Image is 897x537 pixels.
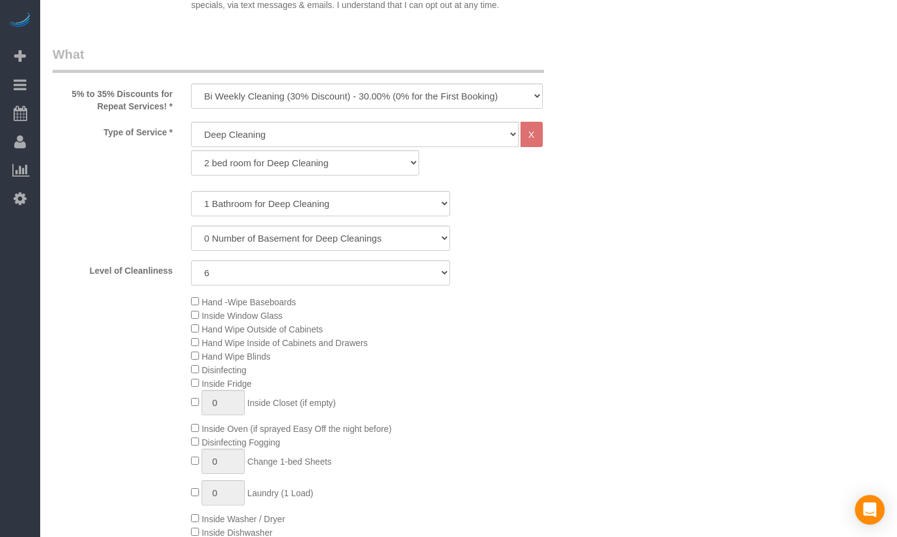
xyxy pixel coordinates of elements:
span: Disinfecting [202,365,246,375]
span: Change 1-bed Sheets [247,457,331,467]
span: Hand Wipe Inside of Cabinets and Drawers [202,338,367,348]
span: Hand Wipe Blinds [202,352,270,362]
span: Inside Window Glass [202,311,283,321]
div: Open Intercom Messenger [855,495,885,525]
span: Disinfecting Fogging [202,438,280,447]
legend: What [53,45,544,73]
span: Inside Oven (if sprayed Easy Off the night before) [202,424,391,434]
span: Hand -Wipe Baseboards [202,297,296,307]
label: Level of Cleanliness [43,260,182,277]
label: Type of Service * [43,122,182,138]
span: Inside Closet (if empty) [247,398,336,408]
label: 5% to 35% Discounts for Repeat Services! * [43,83,182,112]
span: Laundry (1 Load) [247,488,313,498]
img: Automaid Logo [7,12,32,30]
span: Hand Wipe Outside of Cabinets [202,324,323,334]
span: Inside Washer / Dryer [202,514,285,524]
span: Inside Fridge [202,379,252,389]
